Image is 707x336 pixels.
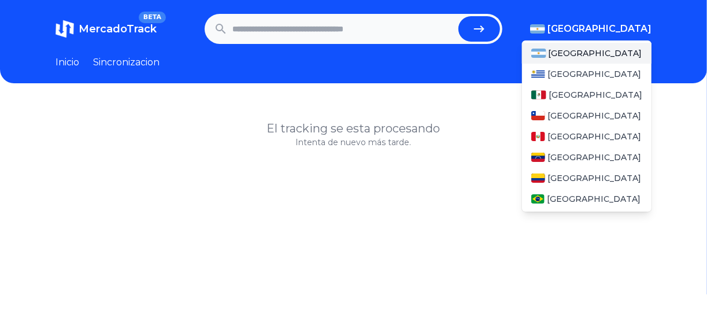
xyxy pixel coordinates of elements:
img: Venezuela [531,153,545,162]
a: Venezuela[GEOGRAPHIC_DATA] [522,147,652,168]
img: Brasil [531,194,545,204]
a: Brasil[GEOGRAPHIC_DATA] [522,189,652,209]
img: Peru [531,132,545,141]
span: MercadoTrack [79,23,157,35]
img: Uruguay [531,69,545,79]
span: [GEOGRAPHIC_DATA] [547,152,641,163]
a: Uruguay[GEOGRAPHIC_DATA] [522,64,652,84]
img: Mexico [531,90,546,99]
span: [GEOGRAPHIC_DATA] [547,131,641,142]
a: Peru[GEOGRAPHIC_DATA] [522,126,652,147]
a: MercadoTrackBETA [55,20,157,38]
span: [GEOGRAPHIC_DATA] [547,172,641,184]
img: Chile [531,111,545,120]
img: MercadoTrack [55,20,74,38]
img: Argentina [530,24,545,34]
span: [GEOGRAPHIC_DATA] [547,22,652,36]
a: Colombia[GEOGRAPHIC_DATA] [522,168,652,189]
span: BETA [139,12,166,23]
span: [GEOGRAPHIC_DATA] [547,68,641,80]
h1: El tracking se esta procesando [55,120,652,136]
span: [GEOGRAPHIC_DATA] [547,193,641,205]
a: Chile[GEOGRAPHIC_DATA] [522,105,652,126]
span: [GEOGRAPHIC_DATA] [547,110,641,121]
a: Mexico[GEOGRAPHIC_DATA] [522,84,652,105]
a: Sincronizacion [93,56,160,69]
img: Argentina [531,49,546,58]
span: [GEOGRAPHIC_DATA] [549,89,642,101]
span: [GEOGRAPHIC_DATA] [549,47,642,59]
img: Colombia [531,173,545,183]
a: Argentina[GEOGRAPHIC_DATA] [522,43,652,64]
a: Inicio [55,56,79,69]
button: [GEOGRAPHIC_DATA] [530,22,652,36]
p: Intenta de nuevo más tarde. [55,136,652,148]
